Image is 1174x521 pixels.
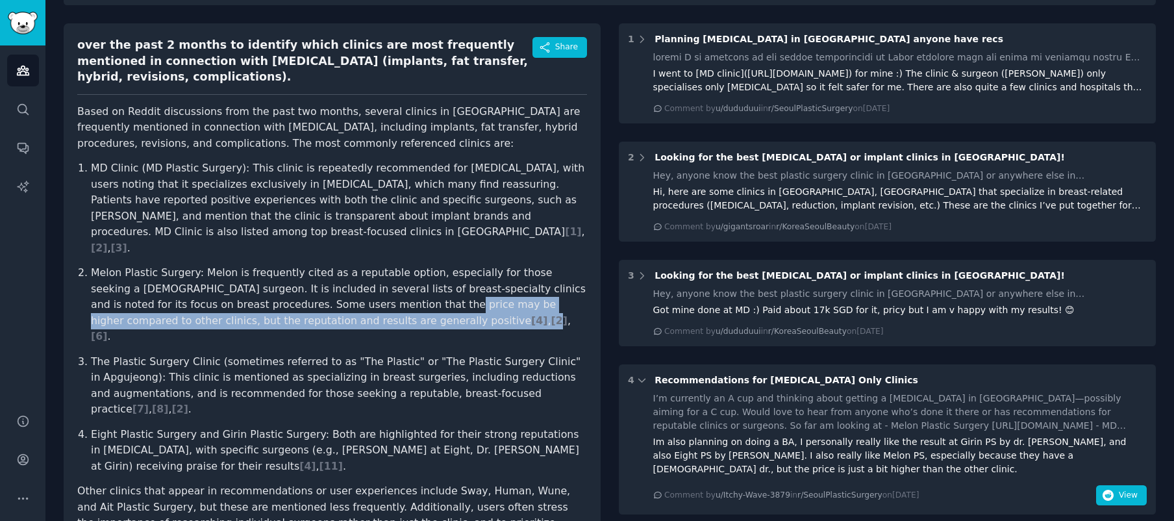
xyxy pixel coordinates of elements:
span: [ 2 ] [91,242,107,254]
span: View [1119,490,1138,502]
div: 3 [628,269,634,283]
div: over the past 2 months to identify which clinics are most frequently mentioned in connection with... [77,37,532,85]
span: r/KoreaSeoulBeauty [768,327,847,336]
div: Hi, here are some clinics in [GEOGRAPHIC_DATA], [GEOGRAPHIC_DATA] that specialize in breast-relat... [653,185,1147,212]
p: Eight Plastic Surgery and Girin Plastic Surgery: Both are highlighted for their strong reputation... [91,427,587,475]
p: Melon Plastic Surgery: Melon is frequently cited as a reputable option, especially for those seek... [91,265,587,345]
span: [ 2 ] [551,314,568,327]
span: u/Itchy-Wave-3879 [716,490,790,500]
span: [ 4 ] [299,460,316,472]
a: View [1096,492,1147,503]
span: Recommendations for [MEDICAL_DATA] Only Clinics [655,375,918,385]
div: Hey, anyone know the best plastic surgery clinic in [GEOGRAPHIC_DATA] or anywhere else in [GEOGRA... [653,169,1147,183]
span: [ 11 ] [319,460,343,472]
span: u/dududuui [716,104,761,113]
div: Im also planning on doing a BA, I personally really like the result at Girin PS by dr. [PERSON_NA... [653,435,1147,476]
span: [ 6 ] [91,330,107,342]
span: r/SeoulPlasticSurgery [768,104,853,113]
span: [ 1 ] [565,225,581,238]
span: [ 4 ] [531,314,547,327]
span: [ 8 ] [152,403,168,415]
button: View [1096,485,1147,506]
span: r/KoreaSeoulBeauty [776,222,855,231]
div: 1 [628,32,634,46]
div: Comment by in on [DATE] [664,103,890,115]
div: 4 [628,374,634,387]
div: Got mine done at MD :) Paid about 17k SGD for it, pricy but I am v happy with my results! 😊 [653,303,1147,317]
p: MD Clinic (MD Plastic Surgery): This clinic is repeatedly recommended for [MEDICAL_DATA], with us... [91,160,587,256]
div: Comment by in on [DATE] [664,326,884,338]
span: r/SeoulPlasticSurgery [797,490,882,500]
span: [ 7 ] [132,403,149,415]
p: The Plastic Surgery Clinic (sometimes referred to as "The Plastic" or "The Plastic Surgery Clinic... [91,354,587,418]
img: GummySearch logo [8,12,38,34]
span: Looking for the best [MEDICAL_DATA] or implant clinics in [GEOGRAPHIC_DATA]! [655,152,1065,162]
button: Share [532,37,587,58]
span: Share [555,42,578,53]
span: u/gigantsroar [716,222,769,231]
div: Comment by in on [DATE] [664,490,919,502]
div: loremi D si ametcons ad eli seddoe temporincidi ut Labor etdolore magn ali enima mi veniamqu nost... [653,51,1147,64]
div: I’m currently an A cup and thinking about getting a [MEDICAL_DATA] in [GEOGRAPHIC_DATA]—possibly ... [653,392,1147,433]
span: Planning [MEDICAL_DATA] in [GEOGRAPHIC_DATA] anyone have recs [655,34,1003,44]
div: I went to [MD clinic]([URL][DOMAIN_NAME]) for mine :) The clinic & surgeon ([PERSON_NAME]) only s... [653,67,1147,94]
div: Hey, anyone know the best plastic surgery clinic in [GEOGRAPHIC_DATA] or anywhere else in [GEOGRA... [653,287,1147,301]
span: [ 3 ] [110,242,127,254]
span: [ 2 ] [171,403,188,415]
div: 2 [628,151,634,164]
p: Based on Reddit discussions from the past two months, several clinics in [GEOGRAPHIC_DATA] are fr... [77,104,587,152]
span: u/dududuui [716,327,761,336]
span: Looking for the best [MEDICAL_DATA] or implant clinics in [GEOGRAPHIC_DATA]! [655,270,1065,281]
div: Comment by in on [DATE] [664,222,892,233]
